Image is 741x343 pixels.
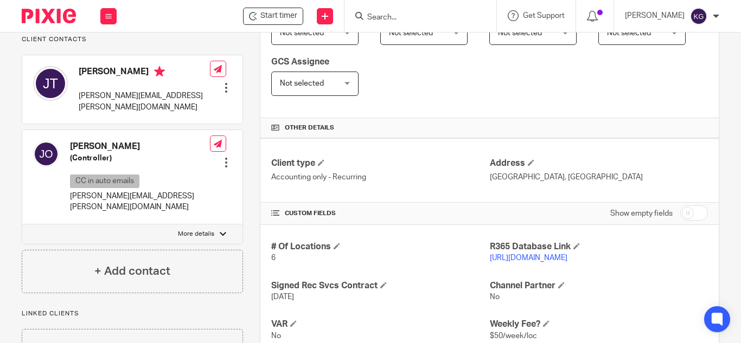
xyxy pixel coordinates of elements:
[271,293,294,301] span: [DATE]
[490,241,708,253] h4: R365 Database Link
[490,319,708,330] h4: Weekly Fee?
[490,293,500,301] span: No
[70,153,210,164] h5: (Controller)
[178,230,214,238] p: More details
[280,29,324,37] span: Not selected
[490,158,708,169] h4: Address
[490,280,708,292] h4: Channel Partner
[94,263,170,280] h4: + Add contact
[271,209,489,218] h4: CUSTOM FIELDS
[490,254,567,262] a: [URL][DOMAIN_NAME]
[22,9,76,23] img: Pixie
[271,241,489,253] h4: # Of Locations
[523,12,565,20] span: Get Support
[271,280,489,292] h4: Signed Rec Svcs Contract
[271,172,489,183] p: Accounting only - Recurring
[22,35,243,44] p: Client contacts
[79,90,210,113] p: [PERSON_NAME][EMAIL_ADDRESS][PERSON_NAME][DOMAIN_NAME]
[22,309,243,318] p: Linked clients
[490,332,537,340] span: $50/week/loc
[271,319,489,330] h4: VAR
[625,10,685,21] p: [PERSON_NAME]
[70,174,139,188] p: CC in auto emails
[690,8,707,25] img: svg%3E
[79,66,210,80] h4: [PERSON_NAME]
[70,191,210,213] p: [PERSON_NAME][EMAIL_ADDRESS][PERSON_NAME][DOMAIN_NAME]
[285,124,334,132] span: Other details
[33,66,68,101] img: svg%3E
[490,172,708,183] p: [GEOGRAPHIC_DATA], [GEOGRAPHIC_DATA]
[366,13,464,23] input: Search
[271,332,281,340] span: No
[260,10,297,22] span: Start timer
[498,29,542,37] span: Not selected
[389,29,433,37] span: Not selected
[33,141,59,167] img: svg%3E
[154,66,165,77] i: Primary
[243,8,303,25] div: Prentice Hospitality Group
[271,158,489,169] h4: Client type
[70,141,210,152] h4: [PERSON_NAME]
[607,29,651,37] span: Not selected
[610,208,673,219] label: Show empty fields
[280,80,324,87] span: Not selected
[271,57,329,66] span: GCS Assignee
[271,254,276,262] span: 6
